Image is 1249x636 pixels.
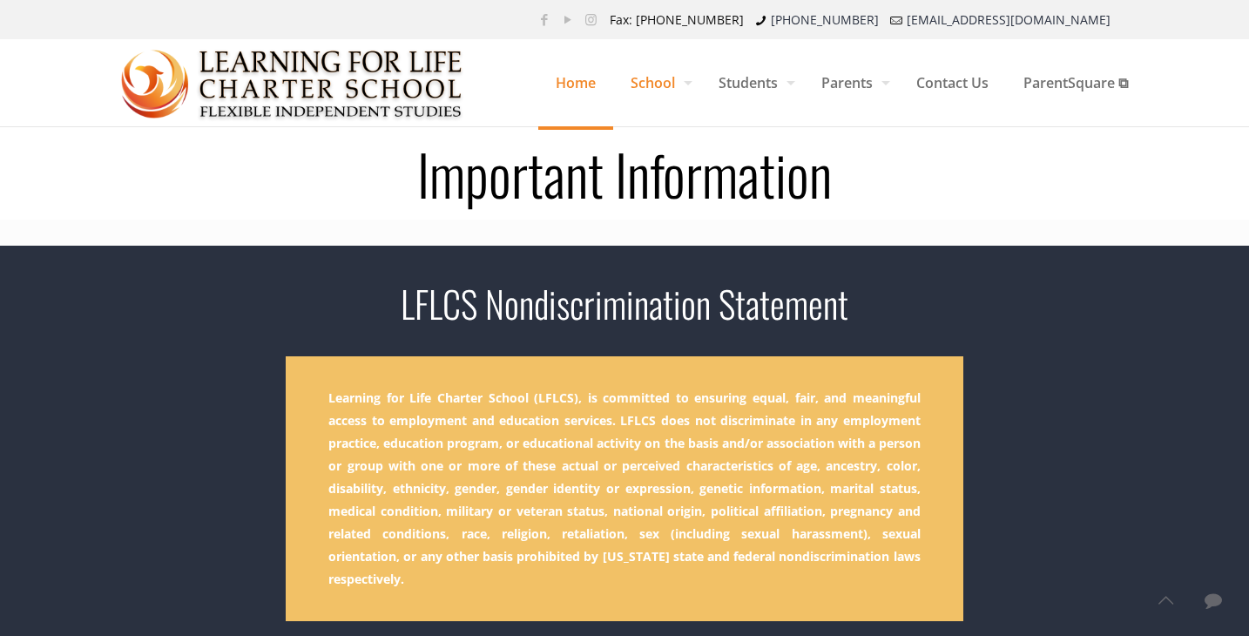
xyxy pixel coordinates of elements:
span: Parents [804,57,899,109]
i: phone [753,11,770,28]
span: Home [538,57,613,109]
a: Instagram icon [582,10,600,28]
span: Students [701,57,804,109]
h1: Important Information [93,145,1156,201]
a: ParentSquare ⧉ [1006,39,1145,126]
a: Learning for Life Charter School [121,39,463,126]
h2: LFLCS Nondiscrimination Statement [104,281,1145,326]
span: ParentSquare ⧉ [1006,57,1145,109]
i: mail [888,11,905,28]
a: Parents [804,39,899,126]
img: Important Information [121,40,463,127]
a: [EMAIL_ADDRESS][DOMAIN_NAME] [907,11,1111,28]
a: School [613,39,701,126]
a: Facebook icon [535,10,553,28]
p: Learning for Life Charter School (LFLCS), is committed to ensuring equal, fair, and meaningful ac... [286,356,962,621]
a: YouTube icon [558,10,577,28]
span: Contact Us [899,57,1006,109]
a: Contact Us [899,39,1006,126]
span: School [613,57,701,109]
a: Students [701,39,804,126]
a: Back to top icon [1147,582,1184,619]
a: Home [538,39,613,126]
a: [PHONE_NUMBER] [771,11,879,28]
